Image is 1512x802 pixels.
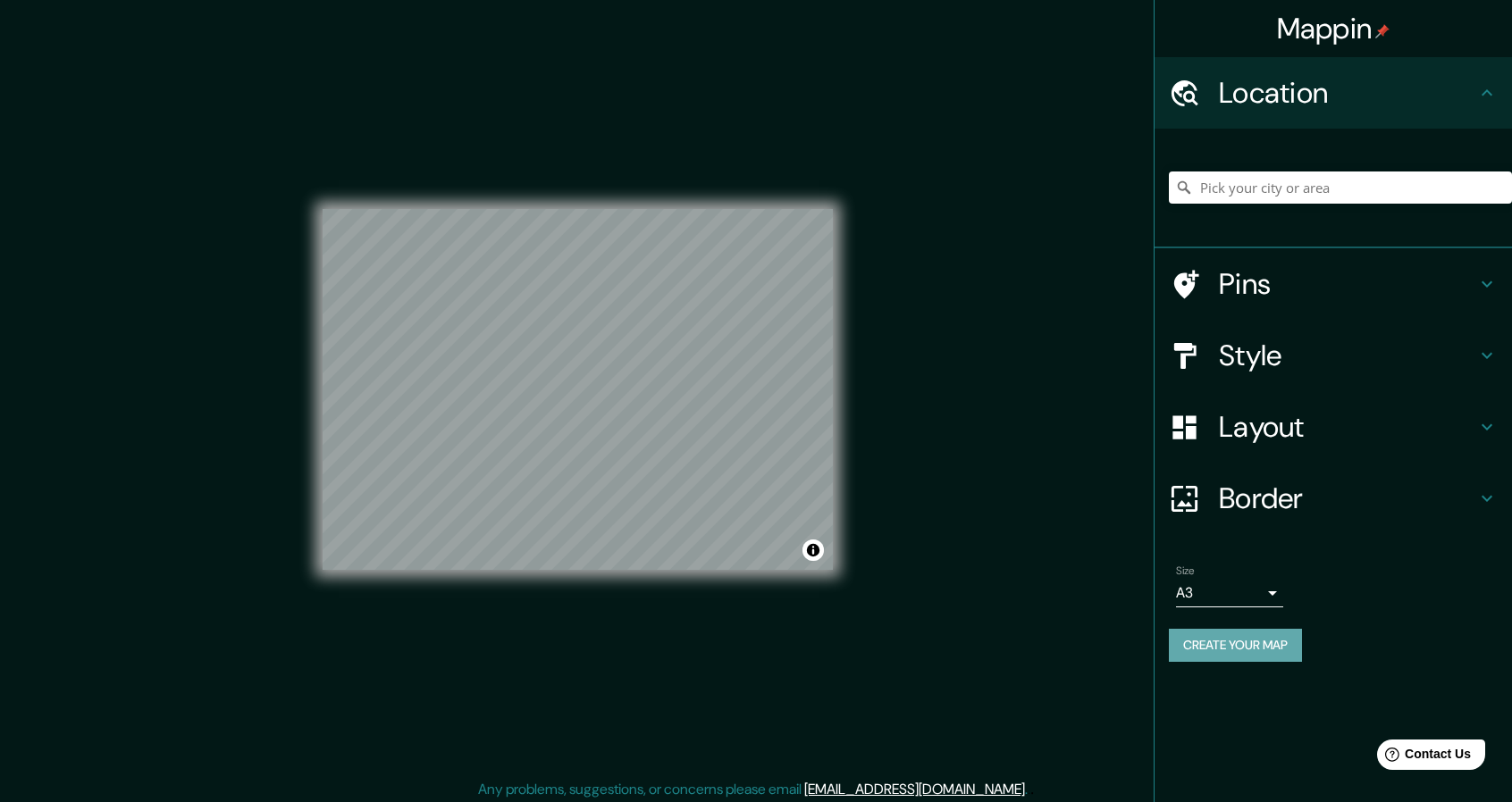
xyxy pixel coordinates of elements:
[1155,391,1512,463] div: Layout
[1028,779,1030,800] div: .
[1155,320,1512,391] div: Style
[1155,57,1512,129] div: Location
[478,779,1028,800] p: Any problems, suggestions, or concerns please email .
[1155,463,1512,534] div: Border
[1219,409,1476,445] h4: Layout
[323,209,833,570] canvas: Map
[1219,75,1476,111] h4: Location
[1176,579,1283,607] div: A3
[1030,779,1034,800] div: .
[1375,24,1390,38] img: pin-icon.png
[1169,629,1302,662] button: Create your map
[1277,11,1390,46] h4: Mappin
[1176,564,1195,579] label: Size
[1219,338,1476,373] h4: Style
[1155,248,1512,320] div: Pins
[1169,171,1512,204] input: Pick your city or area
[1219,480,1476,516] h4: Border
[804,780,1025,798] a: [EMAIL_ADDRESS][DOMAIN_NAME]
[1353,732,1492,782] iframe: Help widget launcher
[802,539,824,561] button: Toggle attribution
[1219,266,1476,302] h4: Pins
